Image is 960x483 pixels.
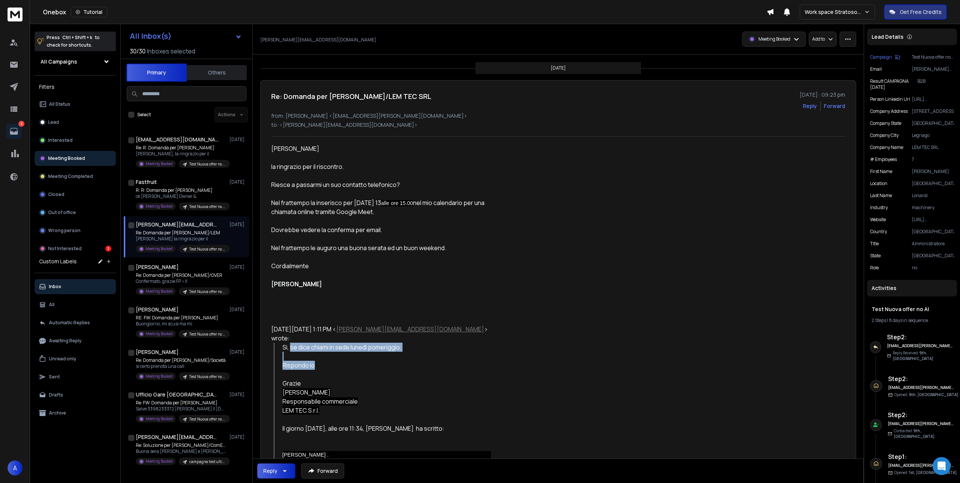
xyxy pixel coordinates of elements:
[271,225,491,234] div: Dovrebbe vedere la conferma per email.
[136,363,226,369] p: si certo prenota una call
[39,258,77,265] h3: Custom Labels
[872,317,952,324] div: |
[894,392,958,398] p: Opened
[912,120,954,126] p: [GEOGRAPHIC_DATA]
[803,102,817,110] button: Reply
[187,64,247,81] button: Others
[912,253,954,259] p: [GEOGRAPHIC_DATA]
[872,317,886,324] span: 2 Steps
[35,241,116,256] button: Not Interested3
[43,7,767,17] div: Onebox
[229,349,246,355] p: [DATE]
[61,33,93,42] span: Ctrl + Shift + k
[48,228,81,234] p: Wrong person
[912,169,954,175] p: [PERSON_NAME]
[136,230,226,236] p: Re: Domanda per [PERSON_NAME]/LEM
[229,434,246,440] p: [DATE]
[870,265,879,271] p: role
[48,119,59,125] p: Lead
[35,151,116,166] button: Meeting Booked
[872,33,904,41] p: Lead Details
[870,169,892,175] p: First Name
[35,351,116,366] button: Unread only
[870,132,899,138] p: Company City
[49,284,61,290] p: Inbox
[912,132,954,138] p: Legnago
[283,388,331,396] span: [PERSON_NAME]
[301,463,344,478] button: Forward
[870,78,917,90] p: Result CAMPAGNA [DATE]
[136,306,179,313] h1: [PERSON_NAME]
[6,124,21,139] a: 3
[336,325,484,333] a: [PERSON_NAME][EMAIL_ADDRESS][DOMAIN_NAME]
[283,451,491,459] div: [PERSON_NAME] .
[35,333,116,348] button: Awaiting Reply
[870,205,888,211] p: industry
[136,272,226,278] p: Re: Domanda per [PERSON_NAME]/OVER
[912,96,954,102] p: [URL][DOMAIN_NAME][PERSON_NAME]
[283,406,319,415] span: LEM TEC S.r.l.
[189,289,225,295] p: Test Nuova offer no AI
[136,442,226,448] p: Re: Soluzione per [PERSON_NAME]/ComEco
[824,102,845,110] div: Forward
[917,78,954,90] p: B2B
[48,155,85,161] p: Meeting Booked
[189,331,225,337] p: Test Nuova offer no AI
[146,204,173,209] p: Meeting Booked
[35,406,116,421] button: Archive
[49,356,76,362] p: Unread only
[812,36,825,42] p: Add to
[35,387,116,402] button: Drafts
[189,416,225,422] p: Test Nuova offer no AI
[872,305,952,313] h1: Test Nuova offer no AI
[126,64,187,82] button: Primary
[49,320,90,326] p: Automatic Replies
[889,317,928,324] span: 8 days in sequence
[136,187,226,193] p: R: R: Domanda per [PERSON_NAME]
[271,121,845,129] p: to: <[PERSON_NAME][EMAIL_ADDRESS][DOMAIN_NAME]>
[48,173,93,179] p: Meeting Completed
[271,198,491,216] div: Nel frattempo la inserisco per [DATE] 13 nel mio calendario per una chiamata online tramite Googl...
[35,187,116,202] button: Closed
[49,338,82,344] p: Awaiting Reply
[35,82,116,92] h3: Filters
[47,34,100,49] p: Press to check for shortcuts.
[894,428,934,439] span: 9th, [GEOGRAPHIC_DATA]
[136,406,226,412] p: Salve 3398233372 [PERSON_NAME] Il [DATE]
[870,96,910,102] p: Person Linkedin Url
[933,457,951,475] div: Open Intercom Messenger
[888,410,960,419] h6: Step 2 :
[41,58,77,65] h1: All Campaigns
[229,222,246,228] p: [DATE]
[888,452,957,461] h6: Step 1 :
[894,428,960,439] p: Contacted
[147,47,195,56] h3: Inboxes selected
[909,470,957,475] span: 1st, [GEOGRAPHIC_DATA]
[146,416,173,422] p: Meeting Booked
[136,448,226,454] p: Buona sera [PERSON_NAME] e [PERSON_NAME], ecco
[912,108,954,114] p: [STREET_ADDRESS]
[870,229,887,235] p: Country
[909,392,958,397] span: 9th, [GEOGRAPHIC_DATA]
[271,162,491,171] div: la ringrazio per il riscontro.
[130,32,172,40] h1: All Inbox(s)
[888,421,954,427] h6: [EMAIL_ADDRESS][PERSON_NAME][DOMAIN_NAME]
[870,120,901,126] p: Company State
[229,392,246,398] p: [DATE]
[870,54,892,60] p: Campaign
[870,66,882,72] p: Email
[35,115,116,130] button: Lead
[912,144,954,150] p: LEM TEC SRL
[257,463,295,478] button: Reply
[8,460,23,475] button: A
[146,374,173,379] p: Meeting Booked
[136,400,226,406] p: Re: FW: Domanda per [PERSON_NAME]
[229,137,246,143] p: [DATE]
[870,181,887,187] p: location
[870,253,881,259] p: State
[867,280,957,296] div: Activities
[136,151,226,157] p: [PERSON_NAME], la ringrazio per il
[18,121,24,127] p: 3
[381,200,413,206] span: alle ore 15.00
[912,241,954,247] p: Amministratore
